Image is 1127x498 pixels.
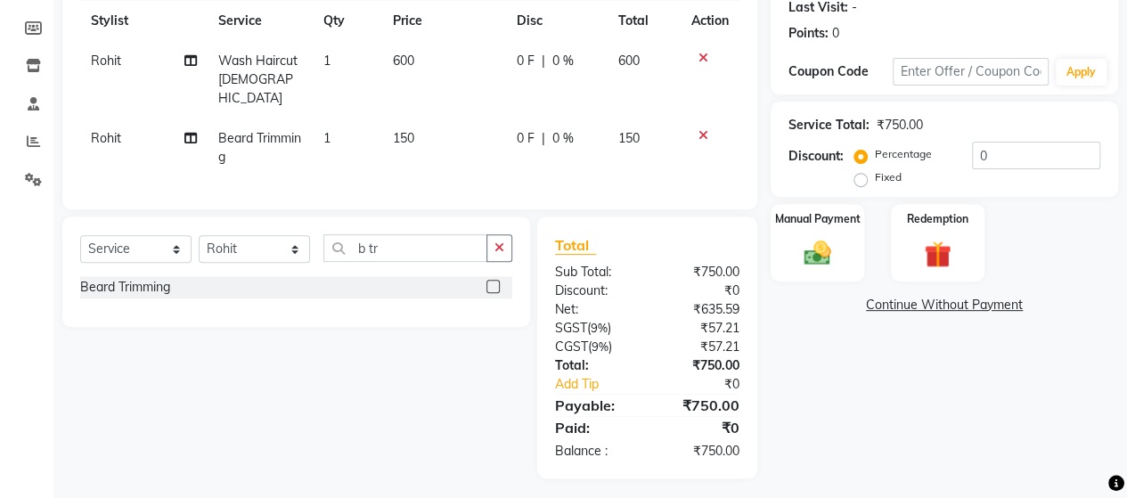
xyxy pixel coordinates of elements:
[647,319,753,338] div: ₹57.21
[80,1,208,41] th: Stylist
[218,130,301,165] span: Beard Trimming
[552,129,574,148] span: 0 %
[91,53,121,69] span: Rohit
[313,1,382,41] th: Qty
[542,319,648,338] div: ( )
[393,130,414,146] span: 150
[647,282,753,300] div: ₹0
[323,234,487,262] input: Search or Scan
[542,338,648,356] div: ( )
[788,116,870,135] div: Service Total:
[647,417,753,438] div: ₹0
[647,395,753,416] div: ₹750.00
[592,339,608,354] span: 9%
[542,282,648,300] div: Discount:
[875,169,902,185] label: Fixed
[796,238,839,269] img: _cash.svg
[788,62,893,81] div: Coupon Code
[323,130,331,146] span: 1
[542,375,665,394] a: Add Tip
[555,236,596,255] span: Total
[775,211,861,227] label: Manual Payment
[916,238,960,271] img: _gift.svg
[208,1,312,41] th: Service
[393,53,414,69] span: 600
[542,356,648,375] div: Total:
[542,52,545,70] span: |
[323,53,331,69] span: 1
[647,300,753,319] div: ₹635.59
[555,320,587,336] span: SGST
[647,263,753,282] div: ₹750.00
[647,338,753,356] div: ₹57.21
[608,1,681,41] th: Total
[591,321,608,335] span: 9%
[542,442,648,461] div: Balance :
[218,53,298,106] span: Wash Haircut [DEMOGRAPHIC_DATA]
[555,339,588,355] span: CGST
[552,52,574,70] span: 0 %
[80,278,170,297] div: Beard Trimming
[681,1,739,41] th: Action
[542,263,648,282] div: Sub Total:
[907,211,968,227] label: Redemption
[542,395,648,416] div: Payable:
[665,375,753,394] div: ₹0
[542,129,545,148] span: |
[788,147,844,166] div: Discount:
[618,130,640,146] span: 150
[774,296,1115,314] a: Continue Without Payment
[1056,59,1107,86] button: Apply
[832,24,839,43] div: 0
[517,129,535,148] span: 0 F
[893,58,1049,86] input: Enter Offer / Coupon Code
[542,300,648,319] div: Net:
[542,417,648,438] div: Paid:
[647,442,753,461] div: ₹750.00
[618,53,640,69] span: 600
[788,24,829,43] div: Points:
[517,52,535,70] span: 0 F
[382,1,506,41] th: Price
[506,1,608,41] th: Disc
[91,130,121,146] span: Rohit
[877,116,923,135] div: ₹750.00
[875,146,932,162] label: Percentage
[647,356,753,375] div: ₹750.00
